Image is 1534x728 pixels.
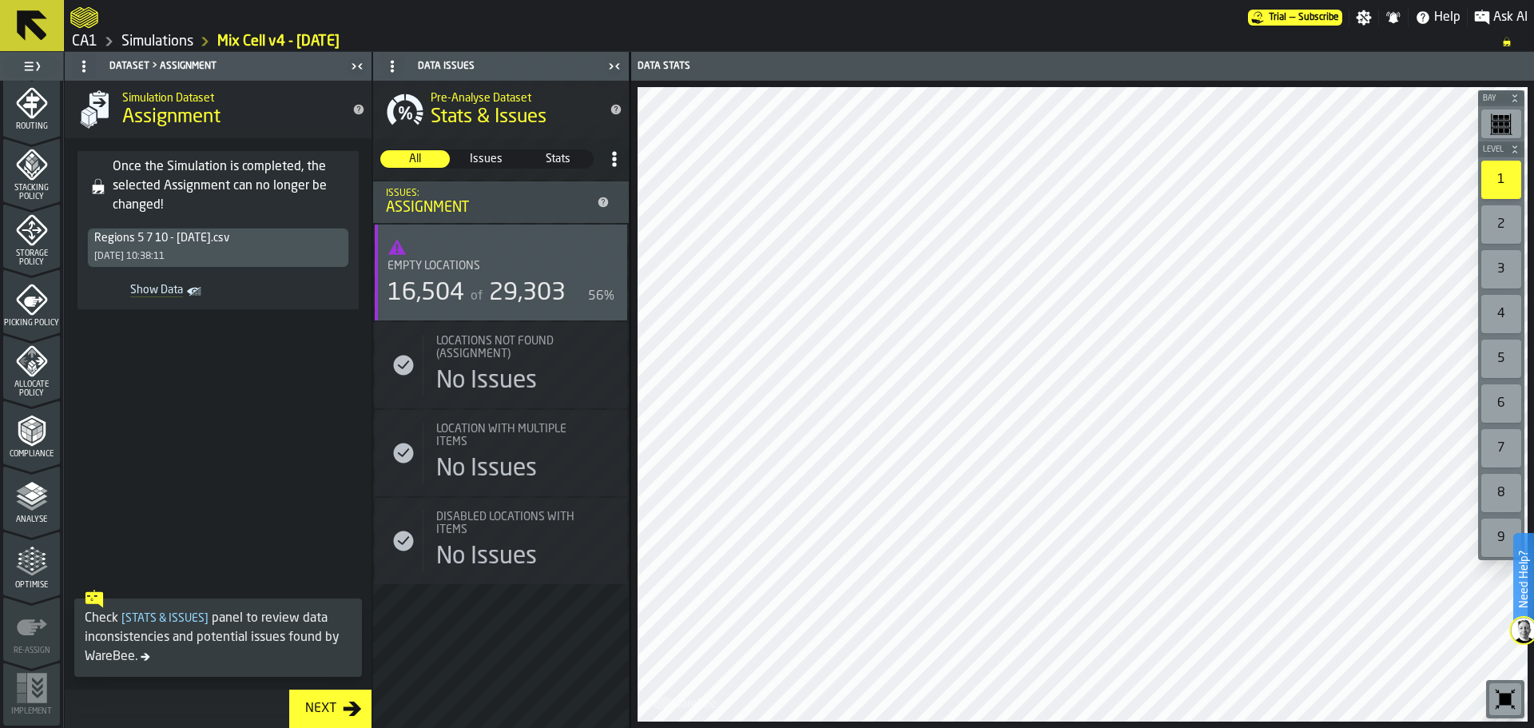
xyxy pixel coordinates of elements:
div: alert-Once the Simulation is completed, the selected Assignment can no longer be changed! [77,151,359,309]
div: 8 [1481,474,1521,512]
div: Title [387,260,614,273]
div: Title [436,335,595,360]
a: logo-header [641,686,731,718]
span: Re-assign [3,646,60,655]
label: button-toggle-Help [1409,8,1467,27]
div: DropdownMenuValue-4cfa527d-6d76-44d0-a458-d6d663a2e715[DATE] 10:38:11 [87,228,349,268]
header: Data Stats [631,52,1534,81]
a: link-to-/wh/i/76e2a128-1b54-4d66-80d4-05ae4c277723/simulations/686830c9-c27a-4e02-80b1-fa5b06f9c040 [217,33,340,50]
span: Routing [3,122,60,131]
span: 29,303 [489,281,566,305]
span: Help [1434,8,1460,27]
label: button-switch-multi-Stats [523,149,594,169]
div: button-toolbar-undefined [1478,292,1524,336]
span: Analyse [3,515,60,524]
div: 56% [588,287,614,306]
li: menu Routing [3,73,60,137]
div: thumb [523,150,593,168]
label: button-switch-multi-Issues [451,149,522,169]
div: Title [436,511,614,536]
div: Regions 5 7 10 - [DATE].csv [94,232,229,245]
li: menu Re-assign [3,597,60,661]
div: button-toolbar-undefined [1486,680,1524,718]
label: Need Help? [1515,535,1532,624]
span: ] [205,613,209,624]
div: 2 [1481,205,1521,244]
div: 5 [1481,340,1521,378]
span: Ask AI [1493,8,1528,27]
div: stat-Locations not found (Assignment) [375,322,627,408]
div: button-toolbar-undefined [1478,202,1524,247]
span: Disabled locations with Items [436,511,595,536]
span: Allocate Policy [3,380,60,398]
span: Picking Policy [3,319,60,328]
div: 9 [1481,519,1521,557]
div: Data Issues [376,54,603,79]
span: Storage Policy [3,249,60,267]
li: menu Picking Policy [3,269,60,333]
a: link-to-/wh/i/76e2a128-1b54-4d66-80d4-05ae4c277723 [121,33,193,50]
div: 6 [1481,384,1521,423]
div: 16,504 [387,279,464,308]
label: button-switch-multi-All [380,149,451,169]
span: — [1290,12,1295,23]
span: Stats & Issues [118,613,212,624]
a: link-to-/wh/i/76e2a128-1b54-4d66-80d4-05ae4c277723 [72,33,97,50]
div: Title [387,260,595,273]
div: No Issues [436,367,537,396]
label: button-toggle-Settings [1349,10,1378,26]
div: Menu Subscription [1248,10,1342,26]
div: Check panel to review data inconsistencies and potential issues found by WareBee. [85,609,352,666]
a: toggle-dataset-table-Show Data [87,280,212,303]
div: 1 [1481,161,1521,199]
li: menu Stacking Policy [3,138,60,202]
div: [DATE] 10:38:11 [94,251,165,262]
div: title-Assignment [65,81,372,138]
li: menu Analyse [3,466,60,530]
div: button-toolbar-undefined [1478,381,1524,426]
div: Title [436,335,614,360]
button: button- [1478,90,1524,106]
div: button-toolbar-undefined [1478,157,1524,202]
div: 3 [1481,250,1521,288]
div: Data Stats [634,61,1084,72]
label: button-toggle-Close me [603,57,626,76]
label: button-toggle-Notifications [1379,10,1408,26]
span: Stacking Policy [3,184,60,201]
span: Location with multiple Items [436,423,595,448]
label: button-toggle-Close me [346,57,368,76]
div: button-toolbar-undefined [1478,106,1524,141]
a: logo-header [70,3,98,32]
span: Optimise [3,581,60,590]
li: menu Storage Policy [3,204,60,268]
span: Stats & Issues [431,105,546,130]
div: DropdownMenuValue-4cfa527d-6d76-44d0-a458-d6d663a2e715 [94,232,342,245]
span: Bay [1480,94,1507,103]
div: title-Stats & Issues [373,81,629,138]
span: [ [121,613,125,624]
div: Issues: [386,188,590,199]
span: Issues [452,151,520,167]
li: menu Allocate Policy [3,335,60,399]
span: Show Data [93,284,183,300]
nav: Breadcrumb [70,32,1528,51]
div: No Issues [436,455,537,483]
div: button-toolbar-undefined [1478,247,1524,292]
div: button-toolbar-undefined [1478,336,1524,381]
span: All [381,151,449,167]
button: button- [1478,141,1524,157]
div: Dataset > Assignment [68,54,346,79]
span: Level [1480,145,1507,154]
span: Stats [524,151,592,167]
div: No Issues [436,543,537,571]
div: Once the Simulation is completed, the selected Assignment can no longer be changed! [113,157,352,215]
span: Implement [3,707,60,716]
span: Compliance [3,450,60,459]
div: stat-Disabled locations with Items [375,498,627,584]
span: Locations not found (Assignment) [436,335,595,360]
div: Title [436,511,595,536]
div: thumb [451,150,521,168]
div: stat-Empty locations [375,225,627,320]
div: stat-Location with multiple Items [375,410,627,496]
div: thumb [380,150,450,168]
